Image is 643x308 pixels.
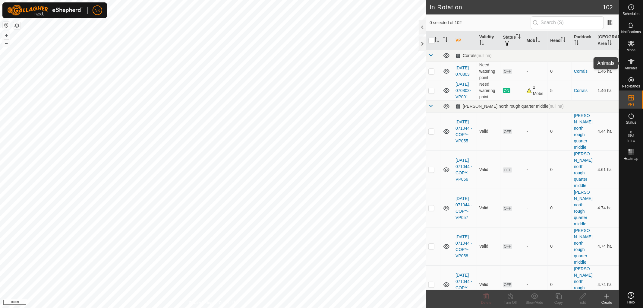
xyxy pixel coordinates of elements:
th: Validity [477,31,501,50]
span: OFF [503,206,512,211]
span: OFF [503,282,512,287]
div: Show/Hide [522,300,547,305]
a: [PERSON_NAME] north rough quarter middle [574,190,593,226]
td: Valid [477,112,501,151]
div: 2 Mobs [527,84,546,97]
th: Paddock [572,31,595,50]
div: Create [595,300,619,305]
a: Corrals [574,88,588,93]
a: Corrals [574,69,588,74]
a: [DATE] 070803-VP001 [455,82,471,99]
a: [DATE] 071044 - COPY-VP056 [455,158,472,182]
button: Map Layers [13,22,20,29]
th: Status [500,31,524,50]
a: [DATE] 071044 - COPY-VP058 [455,234,472,258]
span: OFF [503,167,512,173]
span: Heatmap [624,157,638,160]
span: Infra [627,139,635,142]
div: - [527,128,546,135]
th: Mob [524,31,548,50]
td: Valid [477,265,501,304]
span: NK [94,7,100,14]
span: Delete [481,300,492,305]
span: Notifications [621,30,641,34]
td: 0 [548,112,572,151]
span: (null ha) [476,53,492,58]
td: 4.61 ha [595,151,619,189]
div: - [527,68,546,75]
span: OFF [503,244,512,249]
th: VP [453,31,477,50]
span: Status [626,121,636,124]
p-sorticon: Activate to sort [479,41,484,46]
td: 1.46 ha [595,62,619,81]
a: Help [619,290,643,306]
p-sorticon: Activate to sort [516,35,521,40]
span: VPs [628,103,634,106]
p-sorticon: Activate to sort [607,41,612,46]
a: [PERSON_NAME] north rough quarter middle [574,151,593,188]
td: Need watering point [477,62,501,81]
td: Valid [477,189,501,227]
p-sorticon: Activate to sort [535,38,540,43]
td: 0 [548,227,572,265]
div: - [527,243,546,249]
a: Contact Us [219,300,237,306]
div: Copy [547,300,571,305]
div: Turn Off [498,300,522,305]
div: Corrals [455,53,492,58]
div: Edit [571,300,595,305]
a: [DATE] 071044 - COPY-VP055 [455,119,472,143]
span: OFF [503,69,512,74]
span: Mobs [627,48,635,52]
span: Neckbands [622,84,640,88]
button: – [3,40,10,47]
div: - [527,167,546,173]
button: + [3,32,10,39]
p-sorticon: Activate to sort [434,38,439,43]
span: ON [503,88,510,93]
span: Help [627,300,635,304]
td: 0 [548,265,572,304]
td: 4.74 ha [595,227,619,265]
span: Animals [625,66,638,70]
span: (null ha) [548,104,564,109]
span: OFF [503,129,512,134]
div: - [527,281,546,288]
th: Head [548,31,572,50]
button: Reset Map [3,22,10,29]
span: 102 [603,3,613,12]
div: - [527,205,546,211]
p-sorticon: Activate to sort [443,38,448,43]
span: 0 selected of 102 [430,20,531,26]
a: [DATE] 071044 - COPY-VP059 [455,273,472,297]
td: Valid [477,227,501,265]
h2: In Rotation [430,4,603,11]
td: 0 [548,189,572,227]
a: [DATE] 071044 - COPY-VP057 [455,196,472,220]
a: [DATE] 070803 [455,65,470,77]
td: Need watering point [477,81,501,100]
td: 4.44 ha [595,112,619,151]
td: 0 [548,151,572,189]
img: Gallagher Logo [7,5,83,16]
td: 4.74 ha [595,189,619,227]
td: 4.74 ha [595,265,619,304]
a: [PERSON_NAME] north rough quarter middle [574,266,593,303]
td: 5 [548,81,572,100]
a: [PERSON_NAME] north rough quarter middle [574,228,593,265]
td: 1.46 ha [595,81,619,100]
td: Valid [477,151,501,189]
th: [GEOGRAPHIC_DATA] Area [595,31,619,50]
div: [PERSON_NAME] north rough quarter middle [455,104,564,109]
td: 0 [548,62,572,81]
p-sorticon: Activate to sort [561,38,566,43]
a: [PERSON_NAME] north rough quarter middle [574,113,593,150]
p-sorticon: Activate to sort [574,41,579,46]
a: Privacy Policy [189,300,212,306]
input: Search (S) [531,16,604,29]
span: Schedules [623,12,639,16]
